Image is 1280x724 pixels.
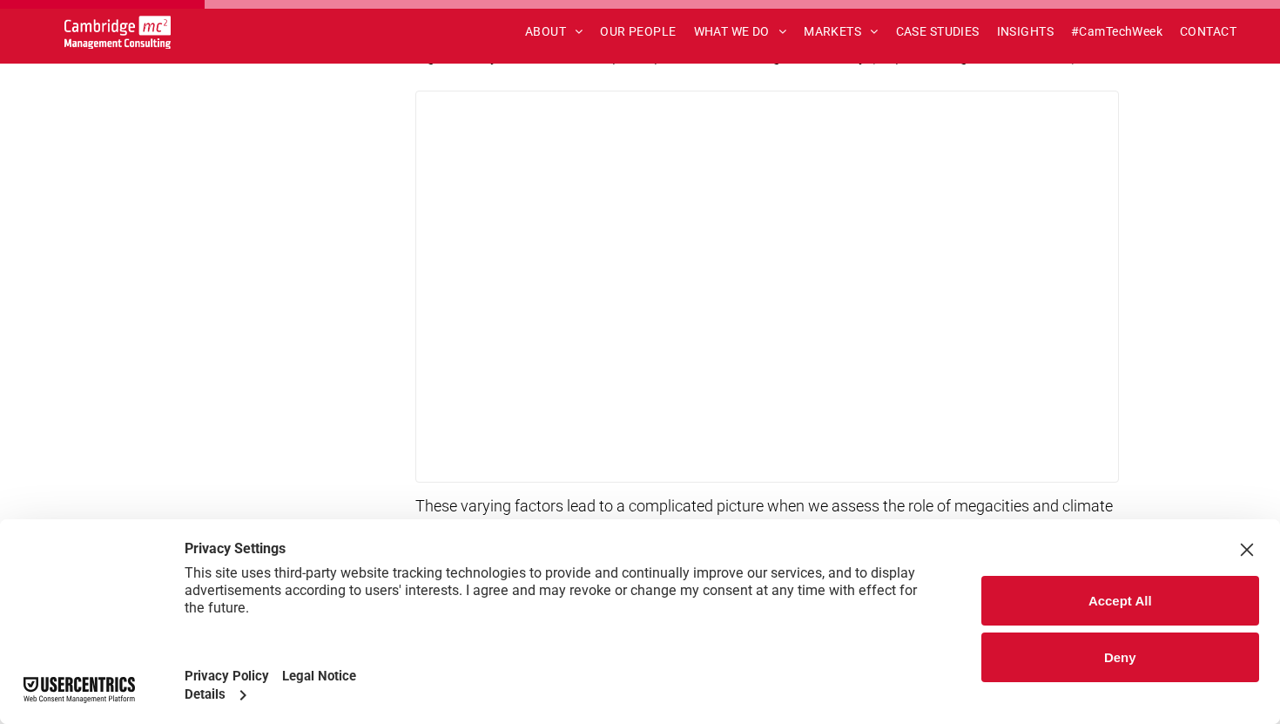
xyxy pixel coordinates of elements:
[685,18,796,45] a: WHAT WE DO
[887,18,988,45] a: CASE STUDIES
[1171,18,1245,45] a: CONTACT
[64,16,172,49] img: Cambridge MC Logo, sustainability
[795,18,886,45] a: MARKETS
[415,497,1113,562] span: These varying factors lead to a complicated picture when we assess the role of megacities and cli...
[1062,18,1171,45] a: #CamTechWeek
[516,18,592,45] a: ABOUT
[988,18,1062,45] a: INSIGHTS
[591,18,684,45] a: OUR PEOPLE
[64,18,172,37] a: Your Business Transformed | Cambridge Management Consulting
